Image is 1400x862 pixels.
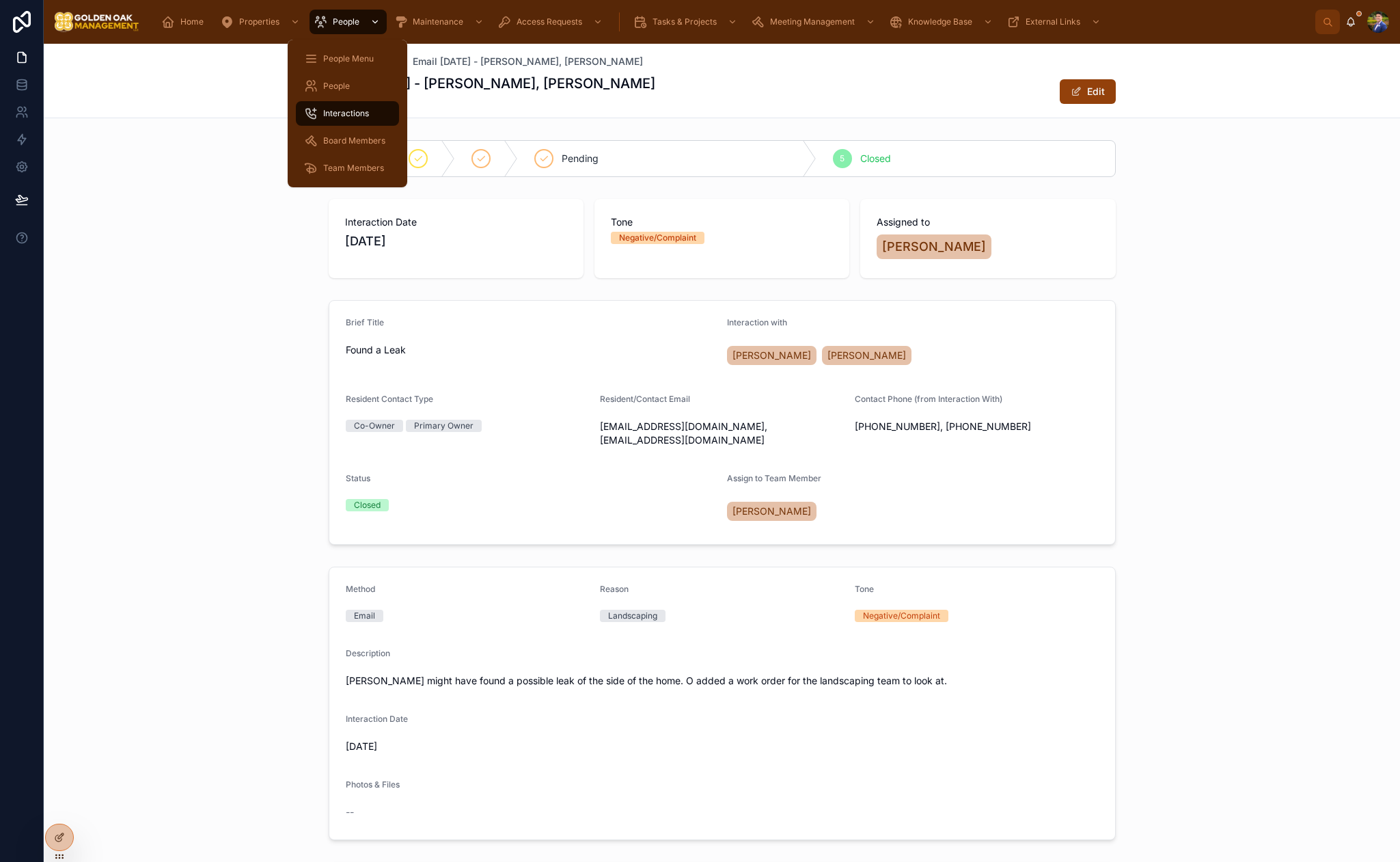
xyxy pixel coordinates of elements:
[323,53,374,64] span: People Menu
[296,74,399,98] a: People
[323,108,369,119] span: Interactions
[855,584,874,594] span: Tone
[1026,16,1080,27] span: External Links
[216,10,307,34] a: Properties
[877,234,991,259] a: [PERSON_NAME]
[727,502,816,521] a: [PERSON_NAME]
[346,740,526,753] span: [DATE]
[157,10,213,34] a: Home
[517,16,582,27] span: Access Requests
[770,16,855,27] span: Meeting Management
[827,349,906,362] span: [PERSON_NAME]
[333,16,359,27] span: People
[413,55,643,68] a: Email [DATE] - [PERSON_NAME], [PERSON_NAME]
[855,394,1002,404] span: Contact Phone (from Interaction With)
[310,10,387,34] a: People
[414,420,473,432] div: Primary Owner
[855,420,1035,433] span: [PHONE_NUMBER], [PHONE_NUMBER]
[600,394,690,404] span: Resident/Contact Email
[346,473,370,483] span: Status
[346,674,1099,688] span: [PERSON_NAME] might have found a possible leak of the side of the home. O added a work order for ...
[600,584,629,594] span: Reason
[323,135,385,146] span: Board Members
[329,74,655,93] h1: Email [DATE] - [PERSON_NAME], [PERSON_NAME]
[346,317,384,327] span: Brief Title
[732,504,811,518] span: [PERSON_NAME]
[727,346,816,365] a: [PERSON_NAME]
[296,156,399,180] a: Team Members
[608,610,657,622] div: Landscaping
[346,779,400,790] span: Photos & Files
[346,584,375,594] span: Method
[727,473,821,483] span: Assign to Team Member
[413,16,463,27] span: Maintenance
[1002,10,1108,34] a: External Links
[55,11,139,33] img: App logo
[150,7,1315,37] div: scrollable content
[629,10,744,34] a: Tasks & Projects
[863,610,940,622] div: Negative/Complaint
[822,346,911,365] a: [PERSON_NAME]
[727,317,787,327] span: Interaction with
[860,152,891,165] span: Closed
[296,46,399,71] a: People Menu
[389,10,491,34] a: Maintenance
[323,163,384,174] span: Team Members
[346,394,433,404] span: Resident Contact Type
[296,129,399,153] a: Board Members
[346,648,390,658] span: Description
[329,93,655,109] span: Found a Leak
[747,10,882,34] a: Meeting Management
[562,152,599,165] span: Pending
[345,232,567,251] span: [DATE]
[877,215,1099,229] span: Assigned to
[619,232,696,244] div: Negative/Complaint
[1060,79,1116,104] button: Edit
[354,420,395,432] div: Co-Owner
[840,153,845,164] span: 5
[493,10,609,34] a: Access Requests
[600,420,844,447] span: [EMAIL_ADDRESS][DOMAIN_NAME], [EMAIL_ADDRESS][DOMAIN_NAME]
[345,215,567,229] span: Interaction Date
[885,10,1000,34] a: Knowledge Base
[908,16,972,27] span: Knowledge Base
[611,215,833,229] span: Tone
[653,16,717,27] span: Tasks & Projects
[354,499,381,511] div: Closed
[323,81,350,92] span: People
[354,610,375,622] div: Email
[732,349,811,362] span: [PERSON_NAME]
[346,805,354,819] span: --
[882,237,986,256] span: [PERSON_NAME]
[346,343,717,357] span: Found a Leak
[180,16,204,27] span: Home
[239,16,279,27] span: Properties
[346,714,408,724] span: Interaction Date
[296,101,399,126] a: Interactions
